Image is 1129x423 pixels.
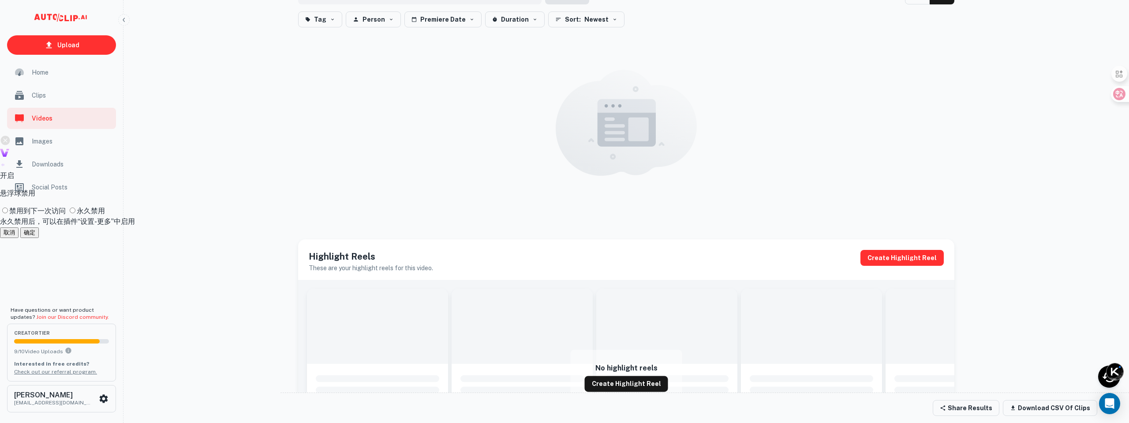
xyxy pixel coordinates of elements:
[7,154,116,175] a: Downloads
[404,11,482,27] button: Premiere Date
[11,307,109,320] span: Have questions or want product updates?
[14,347,109,355] p: 9 / 10 Video Uploads
[32,136,111,146] span: Images
[565,14,581,25] span: Sort:
[32,159,111,169] span: Downloads
[556,70,697,176] img: empty content
[57,40,79,50] p: Upload
[346,11,401,27] button: Person
[7,385,116,412] button: [PERSON_NAME][EMAIL_ADDRESS][DOMAIN_NAME]
[14,399,93,407] p: [EMAIL_ADDRESS][DOMAIN_NAME]
[32,68,111,77] span: Home
[14,392,93,399] h6: [PERSON_NAME]
[36,314,109,320] a: Join our Discord community.
[14,331,109,336] span: creator Tier
[485,11,545,27] button: Duration
[298,11,342,27] button: Tag
[548,11,624,27] button: Sort: Newest
[1098,366,1120,388] div: Recent Activity
[584,14,609,25] span: Newest
[309,250,433,263] h5: Highlight Reels
[1003,400,1097,416] button: Download CSV of clips
[32,91,111,100] span: Clips
[65,347,72,354] svg: You can upload 10 videos per month on the creator tier. Upgrade to upload more.
[7,108,116,129] a: Videos
[585,376,668,392] button: Create Highlight Reel
[7,35,116,55] a: Upload
[7,85,116,106] a: Clips
[32,113,111,123] span: Videos
[860,250,944,266] button: Create Highlight Reel
[32,182,111,192] span: Social Posts
[309,263,433,273] h6: These are your highlight reels for this video.
[7,324,116,381] button: creatorTier9/10Video UploadsYou can upload 10 videos per month on the creator tier. Upgrade to up...
[14,369,97,375] a: Check out our referral program.
[933,400,999,416] button: Share Results
[7,177,116,198] a: Social Posts
[14,360,109,368] p: Interested in free credits?
[1099,393,1120,414] div: Open Intercom Messenger
[7,131,116,152] a: Images
[595,364,658,372] h6: No highlight reels
[7,62,116,83] a: Home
